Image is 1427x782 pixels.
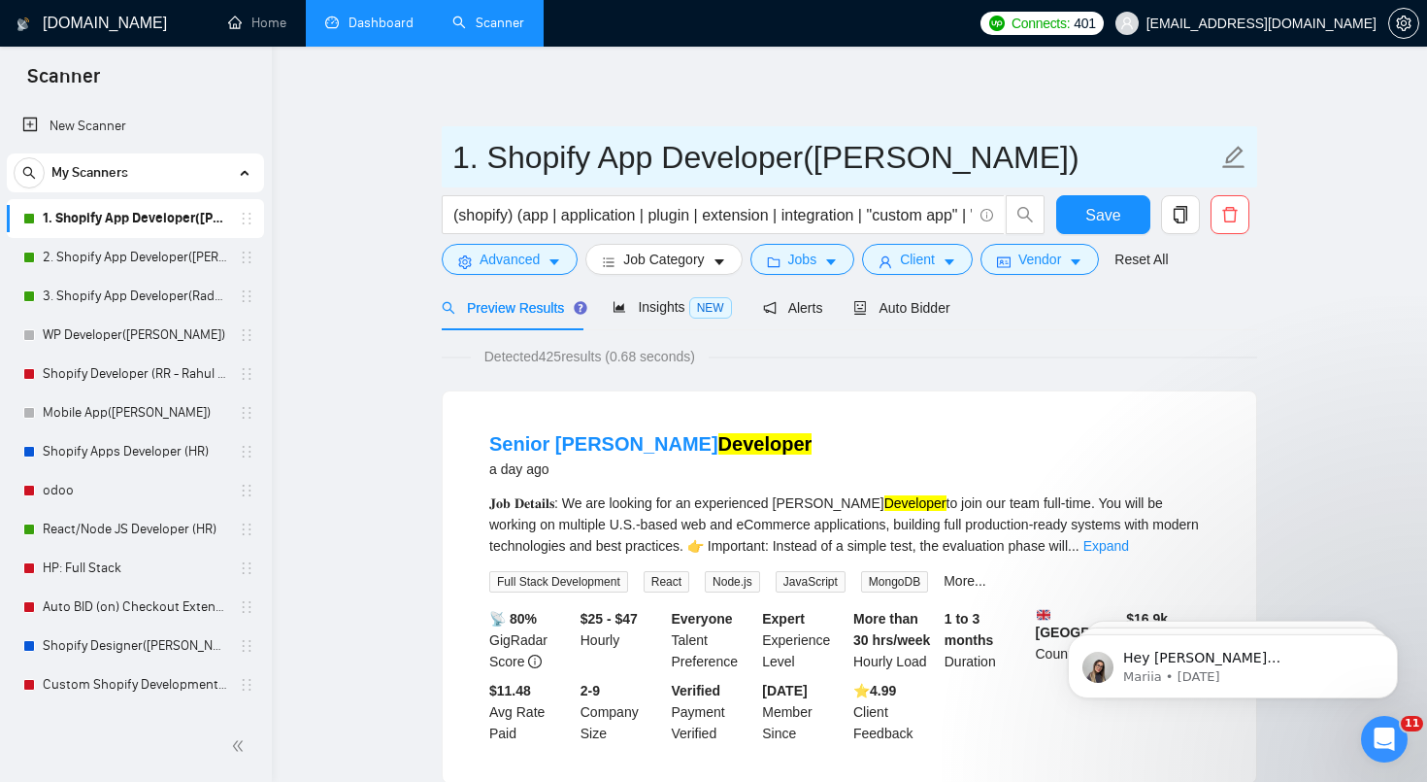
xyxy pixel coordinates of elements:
button: userClientcaret-down [862,244,973,275]
a: HP: Full Stack [43,549,227,588]
span: caret-down [548,255,561,269]
span: holder [239,250,254,265]
iframe: Intercom live chat [1361,716,1408,763]
button: Save [1056,195,1150,234]
span: holder [239,327,254,343]
div: Avg Rate Paid [485,680,577,744]
span: JavaScript [776,571,846,593]
a: New Scanner [22,107,249,146]
span: search [15,166,44,180]
a: Custom Shopify Development (RR - Radhika R) [43,665,227,704]
p: Message from Mariia, sent 1w ago [84,75,335,92]
span: info-circle [980,209,993,221]
span: NEW [689,297,732,319]
a: searchScanner [452,15,524,31]
span: user [1120,17,1134,30]
span: double-left [231,736,250,756]
span: MongoDB [861,571,928,593]
span: Insights [613,299,731,315]
button: setting [1388,8,1419,39]
b: 2-9 [581,683,600,698]
li: New Scanner [7,107,264,146]
div: GigRadar Score [485,608,577,672]
a: React/Node JS Developer (HR) [43,510,227,549]
span: info-circle [528,655,542,668]
button: barsJob Categorycaret-down [585,244,742,275]
img: logo [17,9,30,40]
span: Preview Results [442,300,581,316]
button: delete [1211,195,1249,234]
span: area-chart [613,300,626,314]
button: folderJobscaret-down [750,244,855,275]
b: Everyone [672,611,733,627]
div: Payment Verified [668,680,759,744]
b: [GEOGRAPHIC_DATA] [1036,608,1181,640]
a: Shopify Developer (RR - Rahul R) [43,355,227,393]
span: My Scanners [51,153,128,192]
span: 401 [1074,13,1095,34]
span: bars [602,255,615,269]
span: Jobs [788,249,817,270]
span: holder [239,405,254,421]
span: search [1007,206,1044,223]
div: Experience Level [758,608,849,672]
a: 1. Shopify App Developer([PERSON_NAME]) [43,199,227,238]
a: odoo [43,471,227,510]
button: search [14,157,45,188]
a: Auto BID (on) Checkout Extension Shopify - RR [43,588,227,627]
div: Hourly Load [849,608,941,672]
span: 11 [1401,716,1423,731]
span: holder [239,599,254,615]
img: upwork-logo.png [989,16,1005,31]
a: Reset All [1114,249,1168,270]
div: Tooltip anchor [572,299,589,317]
a: Shopify Designer([PERSON_NAME]) [43,704,227,743]
div: Client Feedback [849,680,941,744]
button: settingAdvancedcaret-down [442,244,578,275]
span: Scanner [12,62,116,103]
span: Detected 425 results (0.68 seconds) [471,346,709,367]
span: user [879,255,892,269]
span: search [442,301,455,315]
span: Hey [PERSON_NAME][EMAIL_ADDRESS][DOMAIN_NAME], Looks like your Upwork agency TechInfini Solutions... [84,56,335,342]
div: Company Size [577,680,668,744]
span: Full Stack Development [489,571,628,593]
button: search [1006,195,1045,234]
span: Alerts [763,300,823,316]
div: Hourly [577,608,668,672]
a: dashboardDashboard [325,15,414,31]
div: Member Since [758,680,849,744]
span: holder [239,561,254,576]
a: Shopify Apps Developer (HR) [43,432,227,471]
b: ⭐️ 4.99 [853,683,896,698]
span: holder [239,638,254,654]
span: holder [239,444,254,459]
a: Senior [PERSON_NAME]Developer [489,433,812,455]
b: More than 30 hrs/week [853,611,930,648]
a: Shopify Designer([PERSON_NAME]) [43,627,227,665]
span: folder [767,255,780,269]
mark: Developer [718,433,813,455]
input: Scanner name... [452,133,1217,182]
a: More... [944,573,986,589]
a: homeHome [228,15,286,31]
iframe: Intercom notifications message [1039,594,1427,730]
b: 1 to 3 months [945,611,994,648]
a: WP Developer([PERSON_NAME]) [43,316,227,355]
b: 📡 80% [489,611,537,627]
mark: Developer [884,495,946,511]
b: Expert [762,611,805,627]
div: a day ago [489,458,812,481]
span: notification [763,301,777,315]
span: holder [239,522,254,537]
div: Talent Preference [668,608,759,672]
span: edit [1221,145,1246,170]
span: Auto Bidder [853,300,949,316]
span: Advanced [480,249,540,270]
div: Country [1032,608,1123,672]
b: $11.48 [489,683,531,698]
a: 2. Shopify App Developer([PERSON_NAME]) [43,238,227,277]
img: 🇬🇧 [1037,608,1050,622]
